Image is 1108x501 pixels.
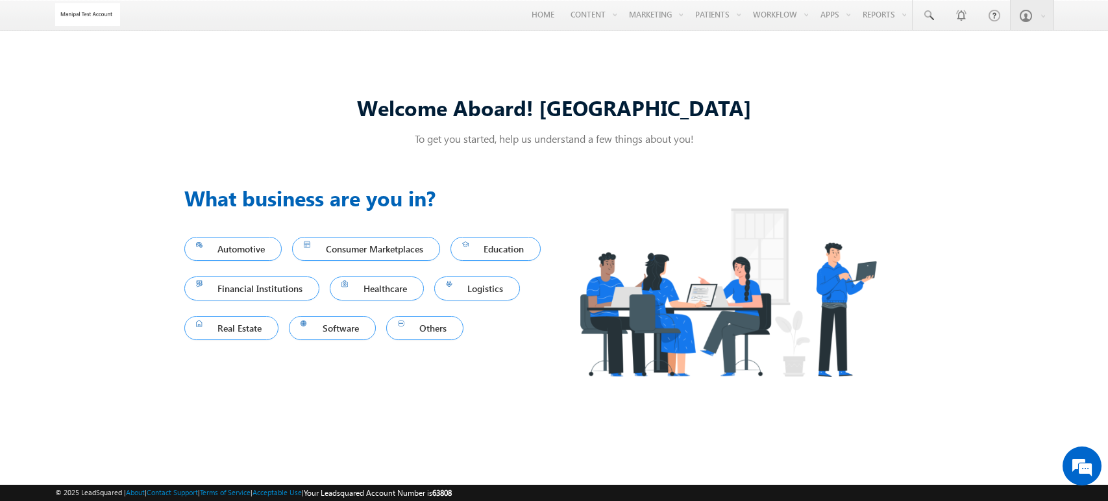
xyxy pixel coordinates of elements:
[184,182,554,214] h3: What business are you in?
[462,240,530,258] span: Education
[398,319,452,337] span: Others
[196,319,267,337] span: Real Estate
[147,488,198,496] a: Contact Support
[196,240,271,258] span: Automotive
[252,488,302,496] a: Acceptable Use
[55,487,452,499] span: © 2025 LeadSquared | | | | |
[304,488,452,498] span: Your Leadsquared Account Number is
[304,240,428,258] span: Consumer Marketplaces
[184,93,924,121] div: Welcome Aboard! [GEOGRAPHIC_DATA]
[446,280,509,297] span: Logistics
[126,488,145,496] a: About
[301,319,364,337] span: Software
[432,488,452,498] span: 63808
[341,280,412,297] span: Healthcare
[55,3,120,26] img: Custom Logo
[196,280,308,297] span: Financial Institutions
[554,182,901,402] img: Industry.png
[184,132,924,145] p: To get you started, help us understand a few things about you!
[200,488,251,496] a: Terms of Service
